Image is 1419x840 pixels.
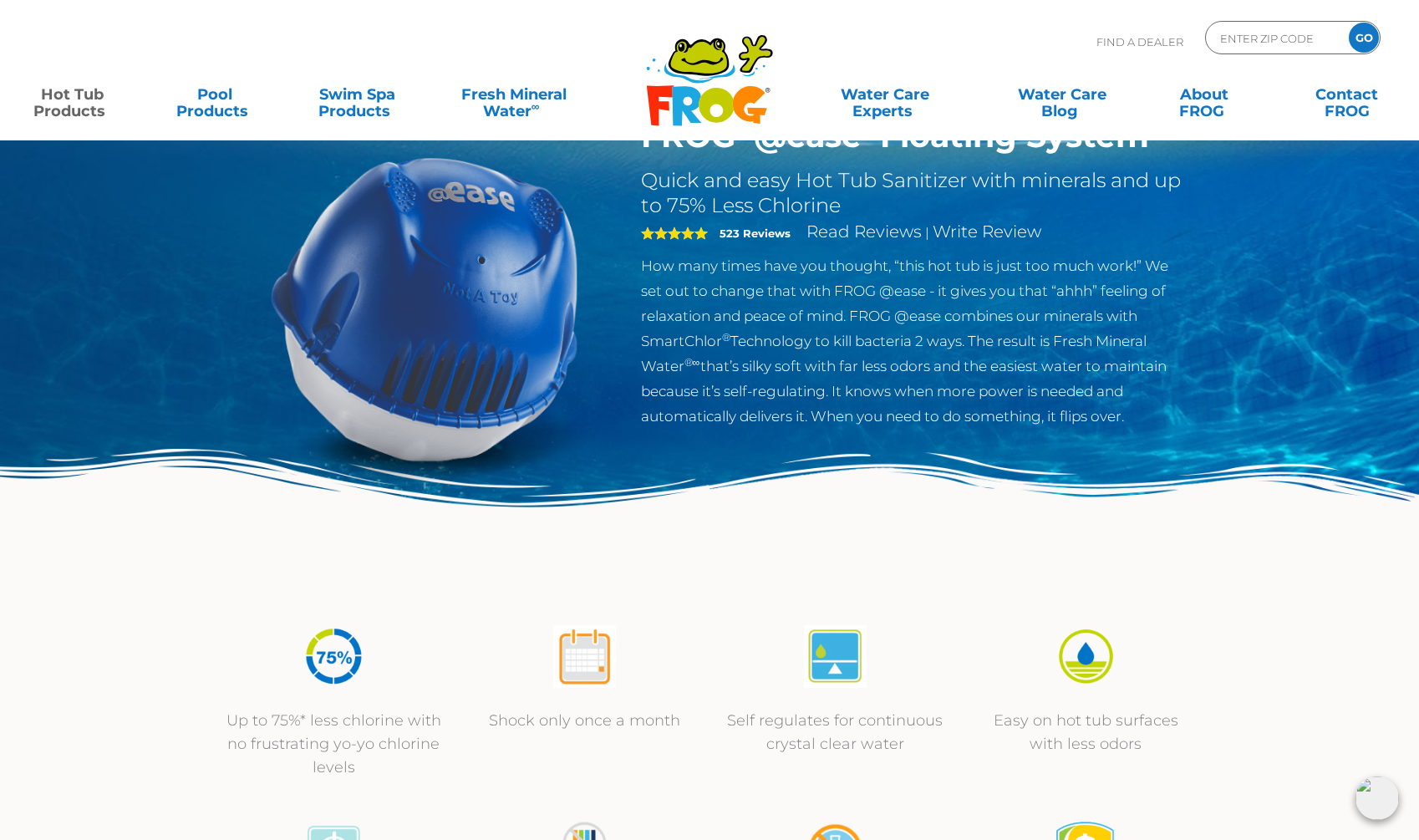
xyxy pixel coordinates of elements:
p: Shock only once a month [476,709,693,732]
a: ContactFROG [1291,78,1402,111]
a: Swim SpaProducts [302,78,413,111]
img: icon-atease-75percent-less [303,625,365,688]
sup: ® [722,331,730,344]
a: Water CareExperts [795,78,975,111]
p: Easy on hot tub surfaces with less odors [977,709,1194,756]
sup: ®∞ [684,356,700,369]
p: Up to 75%* less chlorine with no frustrating yo-yo chlorine levels [225,709,442,779]
img: icon-atease-easy-on [1055,625,1117,688]
p: How many times have you thought, “this hot tub is just too much work!” We set out to change that ... [641,253,1187,429]
p: Find A Dealer [1096,21,1183,63]
strong: 523 Reviews [720,227,791,240]
sup: ® [862,112,880,141]
h2: Quick and easy Hot Tub Sanitizer with minerals and up to 75% Less Chlorine [641,168,1187,218]
a: Water CareBlog [1006,78,1117,111]
a: Hot TubProducts [17,78,128,111]
a: Read Reviews [806,221,922,242]
span: 5 [641,227,708,240]
a: Write Review [933,221,1041,242]
a: Fresh MineralWater∞ [445,78,583,111]
input: Zip Code Form [1218,26,1331,50]
img: atease-icon-shock-once [553,625,616,688]
img: openIcon [1355,776,1399,820]
input: GO [1349,23,1379,53]
a: AboutFROG [1149,78,1260,111]
a: PoolProducts [160,78,271,111]
img: hot-tub-product-atease-system.png [233,117,616,500]
sup: ∞ [531,99,540,113]
span: | [925,225,929,241]
img: atease-icon-self-regulates [804,625,867,688]
p: Self regulates for continuous crystal clear water [726,709,943,756]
